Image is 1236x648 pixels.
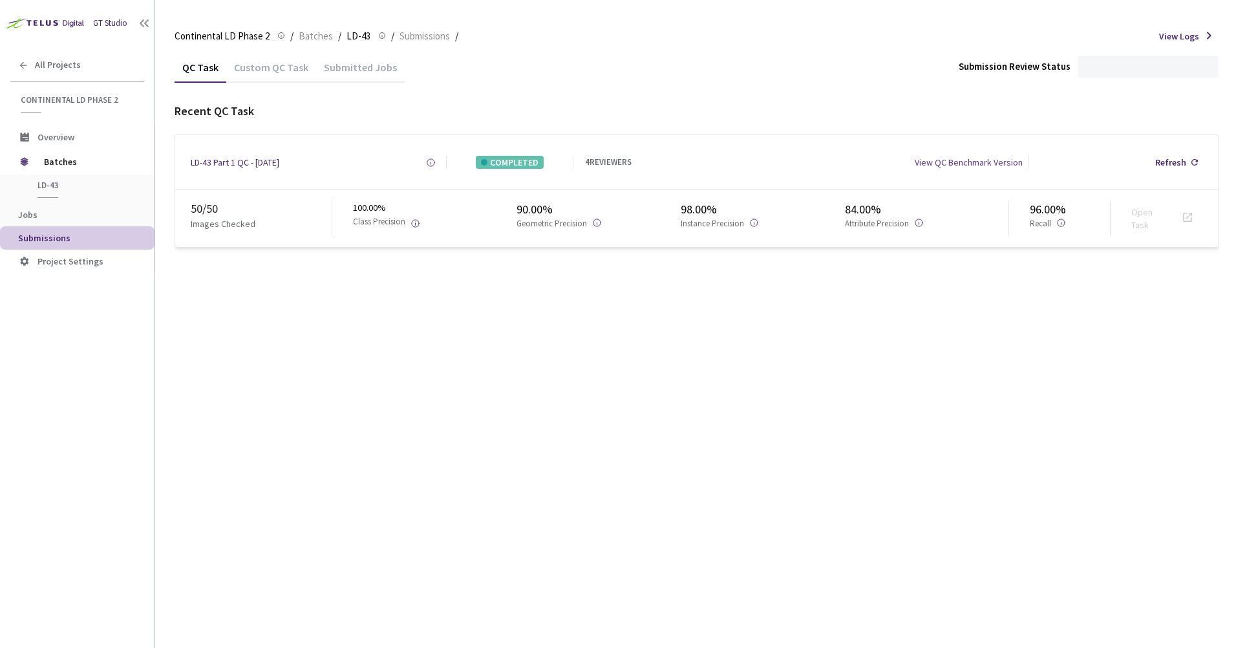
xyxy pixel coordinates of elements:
div: Custom QC Task [226,61,316,83]
div: Refresh [1155,156,1186,169]
p: Class Precision [353,216,405,230]
div: 96.00% [1030,201,1110,218]
div: 4 REVIEWERS [585,157,632,169]
p: Attribute Precision [845,218,909,230]
div: 90.00% [517,201,681,218]
li: / [338,28,341,44]
div: 50 / 50 [191,200,332,217]
a: Open Task [1131,206,1153,231]
a: Batches [296,28,336,43]
span: Submissions [18,232,70,244]
a: Submissions [397,28,453,43]
div: 98.00% [681,201,845,218]
span: Batches [44,149,133,175]
p: Recall [1030,218,1051,230]
span: LD-43 [346,28,370,44]
div: Recent QC Task [175,103,1219,120]
div: QC Task [175,61,226,83]
p: Instance Precision [681,218,744,230]
span: View Logs [1159,30,1199,43]
div: Submission Review Status [959,59,1071,73]
p: Images Checked [191,217,255,230]
div: GT Studio [93,17,127,30]
div: View QC Benchmark Version [915,156,1023,169]
div: 84.00% [845,201,1009,218]
span: Overview [37,131,74,143]
div: COMPLETED [476,156,544,169]
span: Jobs [18,209,37,221]
a: LD-43 Part 1 QC - [DATE] [191,156,279,169]
span: Continental LD Phase 2 [175,28,270,44]
span: All Projects [35,59,81,70]
li: / [391,28,394,44]
span: Submissions [400,28,450,44]
span: LD-43 [37,180,133,191]
p: Geometric Precision [517,218,587,230]
li: / [455,28,458,44]
span: Project Settings [37,255,103,267]
li: / [290,28,293,44]
span: Batches [299,28,333,44]
span: Continental LD Phase 2 [21,94,136,105]
div: Submitted Jobs [316,61,405,83]
div: 100.00% [353,201,517,236]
